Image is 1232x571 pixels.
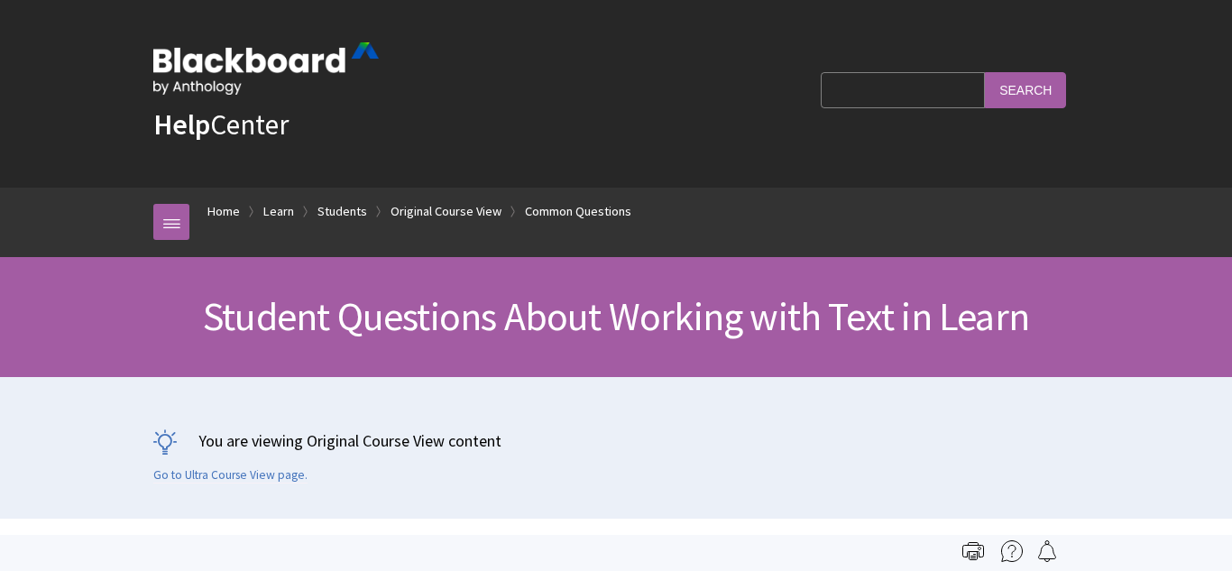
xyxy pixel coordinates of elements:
strong: Help [153,106,210,143]
a: Common Questions [525,200,631,223]
img: More help [1001,540,1023,562]
p: You are viewing Original Course View content [153,429,1079,452]
span: Student Questions About Working with Text in Learn [203,291,1029,341]
a: Go to Ultra Course View page. [153,467,308,484]
img: Print [962,540,984,562]
a: Learn [263,200,294,223]
a: Original Course View [391,200,501,223]
a: HelpCenter [153,106,289,143]
input: Search [985,72,1066,107]
a: Students [317,200,367,223]
img: Blackboard by Anthology [153,42,379,95]
img: Follow this page [1036,540,1058,562]
a: Home [207,200,240,223]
